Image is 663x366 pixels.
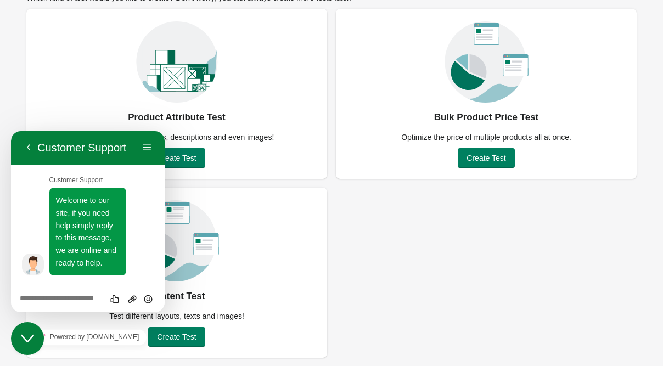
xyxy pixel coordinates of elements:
[128,109,226,126] div: Product Attribute Test
[103,311,251,322] div: Test different layouts, texts and images!
[458,148,514,168] button: Create Test
[73,132,281,143] div: Test different titles, prices, descriptions and even images!
[113,162,129,173] button: Upload File
[11,322,46,355] iframe: chat widget
[148,327,205,347] button: Create Test
[149,288,205,305] div: Content Test
[97,162,114,173] div: Rate this chat
[157,333,196,341] span: Create Test
[434,109,539,126] div: Bulk Product Price Test
[148,148,205,168] button: Create Test
[129,162,145,173] button: Insert emoji
[11,325,165,350] iframe: chat widget
[97,162,145,173] div: Group of buttons
[157,154,196,162] span: Create Test
[467,154,505,162] span: Create Test
[395,132,578,143] div: Optimize the price of multiple products all at once.
[11,131,165,312] iframe: chat widget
